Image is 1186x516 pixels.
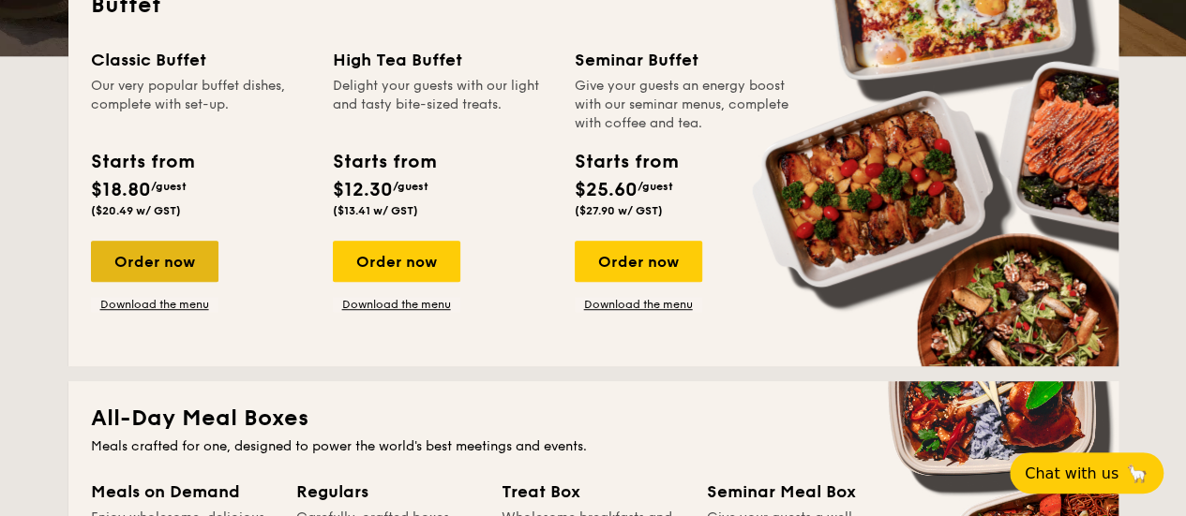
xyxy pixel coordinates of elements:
[638,180,673,193] span: /guest
[91,297,218,312] a: Download the menu
[333,179,393,201] span: $12.30
[91,148,193,176] div: Starts from
[91,241,218,282] div: Order now
[91,479,274,505] div: Meals on Demand
[575,47,794,73] div: Seminar Buffet
[91,77,310,133] div: Our very popular buffet dishes, complete with set-up.
[333,77,552,133] div: Delight your guests with our light and tasty bite-sized treats.
[707,479,890,505] div: Seminar Meal Box
[575,297,702,312] a: Download the menu
[296,479,479,505] div: Regulars
[575,77,794,133] div: Give your guests an energy boost with our seminar menus, complete with coffee and tea.
[91,47,310,73] div: Classic Buffet
[333,204,418,217] span: ($13.41 w/ GST)
[502,479,684,505] div: Treat Box
[91,179,151,201] span: $18.80
[91,437,1096,456] div: Meals crafted for one, designed to power the world's best meetings and events.
[1025,464,1118,482] span: Chat with us
[333,241,460,282] div: Order now
[1010,452,1163,494] button: Chat with us🦙
[333,148,435,176] div: Starts from
[575,148,677,176] div: Starts from
[1126,463,1148,484] span: 🦙
[333,297,460,312] a: Download the menu
[575,179,638,201] span: $25.60
[575,204,663,217] span: ($27.90 w/ GST)
[151,180,187,193] span: /guest
[91,404,1096,434] h2: All-Day Meal Boxes
[91,204,181,217] span: ($20.49 w/ GST)
[575,241,702,282] div: Order now
[333,47,552,73] div: High Tea Buffet
[393,180,428,193] span: /guest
